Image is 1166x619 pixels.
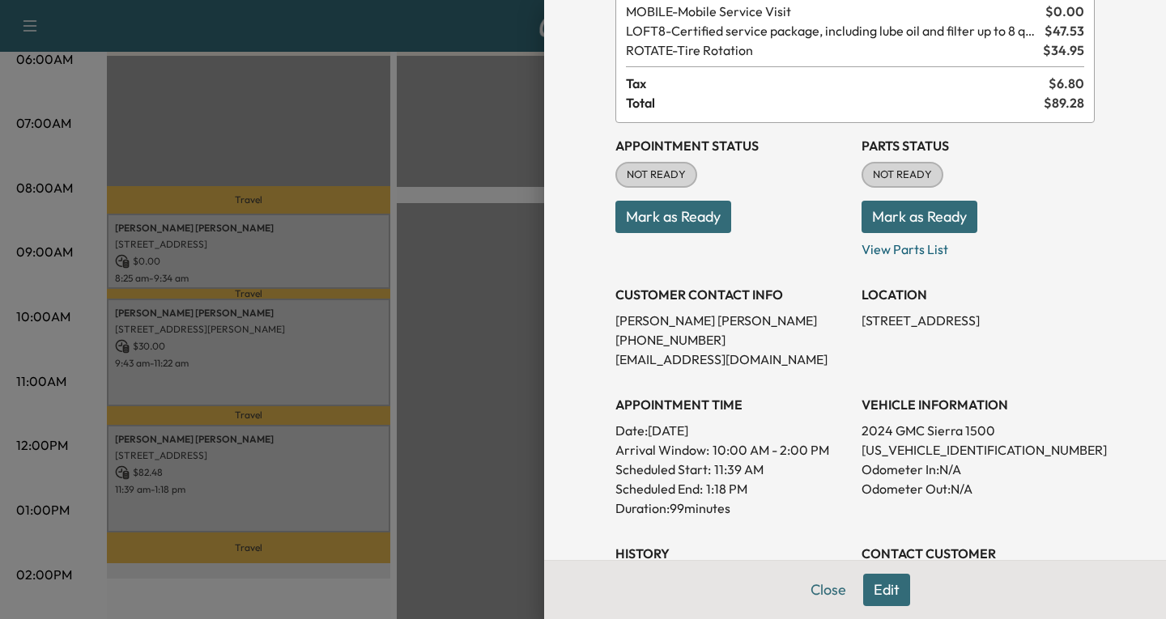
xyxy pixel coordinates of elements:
p: Arrival Window: [615,440,849,460]
p: 1:18 PM [706,479,747,498]
h3: APPOINTMENT TIME [615,395,849,414]
span: Mobile Service Visit [626,2,1039,21]
h3: History [615,544,849,563]
span: NOT READY [863,167,942,183]
span: Certified service package, including lube oil and filter up to 8 quarts, tire rotation. [626,21,1038,40]
p: 2024 GMC Sierra 1500 [862,421,1095,440]
p: [PERSON_NAME] [PERSON_NAME] [615,311,849,330]
p: Scheduled Start: [615,460,711,479]
p: [STREET_ADDRESS] [862,311,1095,330]
span: $ 89.28 [1044,93,1084,112]
h3: VEHICLE INFORMATION [862,395,1095,414]
h3: CONTACT CUSTOMER [862,544,1095,563]
span: $ 6.80 [1049,74,1084,93]
span: NOT READY [617,167,696,183]
p: [PHONE_NUMBER] [615,330,849,350]
span: 10:00 AM - 2:00 PM [713,440,829,460]
button: Mark as Ready [615,201,731,233]
p: Duration: 99 minutes [615,498,849,518]
span: Total [626,93,1044,112]
p: Scheduled End: [615,479,703,498]
p: View Parts List [862,233,1095,259]
p: [US_VEHICLE_IDENTIFICATION_NUMBER] [862,440,1095,460]
span: $ 47.53 [1045,21,1084,40]
span: $ 34.95 [1043,40,1084,60]
p: Date: [DATE] [615,421,849,440]
p: 11:39 AM [714,460,764,479]
button: Mark as Ready [862,201,977,233]
span: Tire Rotation [626,40,1036,60]
p: Odometer Out: N/A [862,479,1095,498]
p: [EMAIL_ADDRESS][DOMAIN_NAME] [615,350,849,369]
span: $ 0.00 [1045,2,1084,21]
button: Edit [863,574,910,606]
h3: Appointment Status [615,136,849,155]
p: Odometer In: N/A [862,460,1095,479]
h3: LOCATION [862,285,1095,304]
h3: CUSTOMER CONTACT INFO [615,285,849,304]
h3: Parts Status [862,136,1095,155]
span: Tax [626,74,1049,93]
button: Close [800,574,857,606]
